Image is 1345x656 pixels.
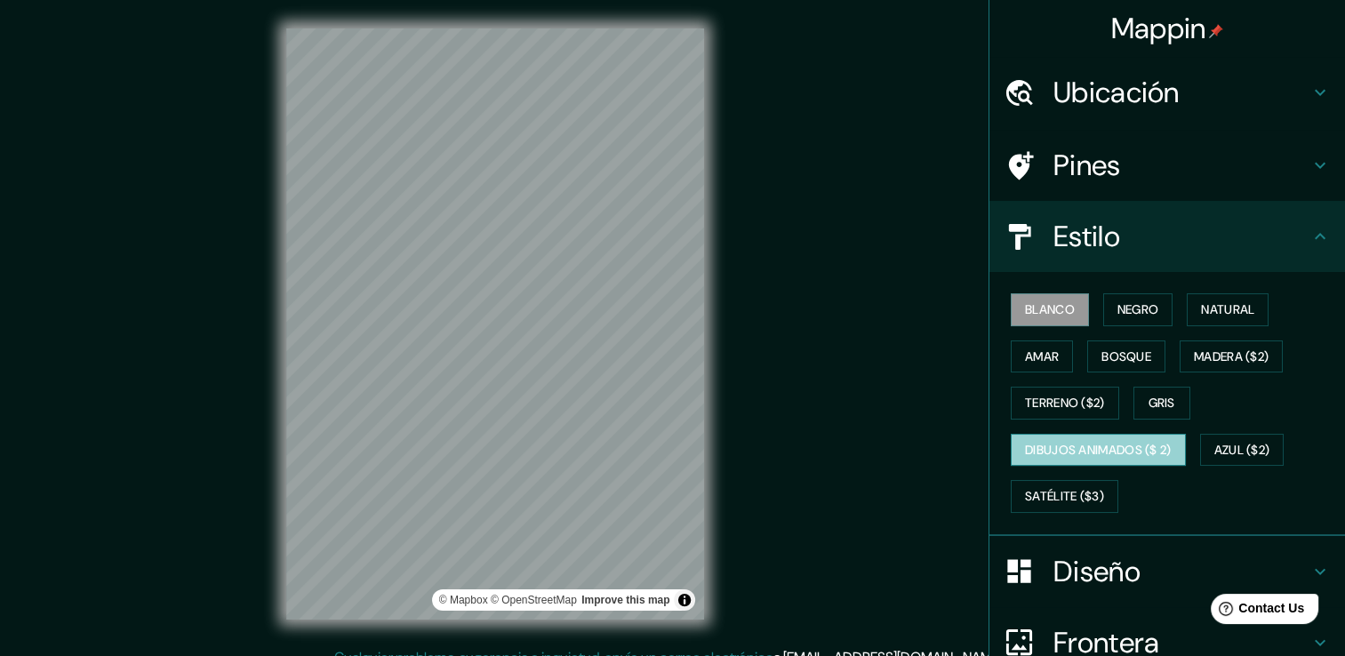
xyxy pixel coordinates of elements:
button: Negro [1103,293,1173,326]
font: Negro [1117,299,1159,321]
button: Alternar atribución [674,589,695,611]
font: Amar [1025,346,1059,368]
h4: Ubicación [1053,75,1309,110]
font: Dibujos animados ($ 2) [1025,439,1172,461]
canvas: Mapa [286,28,704,620]
font: Azul ($2) [1214,439,1270,461]
button: Terreno ($2) [1011,387,1119,420]
a: OpenStreetMap [491,594,577,606]
div: Ubicación [989,57,1345,128]
a: Mapbox [439,594,488,606]
button: Dibujos animados ($ 2) [1011,434,1186,467]
font: Mappin [1111,10,1206,47]
img: pin-icon.png [1209,24,1223,38]
iframe: Help widget launcher [1187,587,1325,636]
font: Madera ($2) [1194,346,1269,368]
font: Terreno ($2) [1025,392,1105,414]
div: Estilo [989,201,1345,272]
h4: Pines [1053,148,1309,183]
font: Natural [1201,299,1254,321]
button: Blanco [1011,293,1089,326]
div: Diseño [989,536,1345,607]
h4: Diseño [1053,554,1309,589]
a: Map feedback [581,594,669,606]
button: Gris [1133,387,1190,420]
div: Pines [989,130,1345,201]
font: Gris [1149,392,1175,414]
h4: Estilo [1053,219,1309,254]
button: Azul ($2) [1200,434,1285,467]
button: Satélite ($3) [1011,480,1118,513]
button: Amar [1011,340,1073,373]
font: Bosque [1101,346,1151,368]
button: Bosque [1087,340,1165,373]
button: Madera ($2) [1180,340,1283,373]
font: Blanco [1025,299,1075,321]
font: Satélite ($3) [1025,485,1104,508]
button: Natural [1187,293,1269,326]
